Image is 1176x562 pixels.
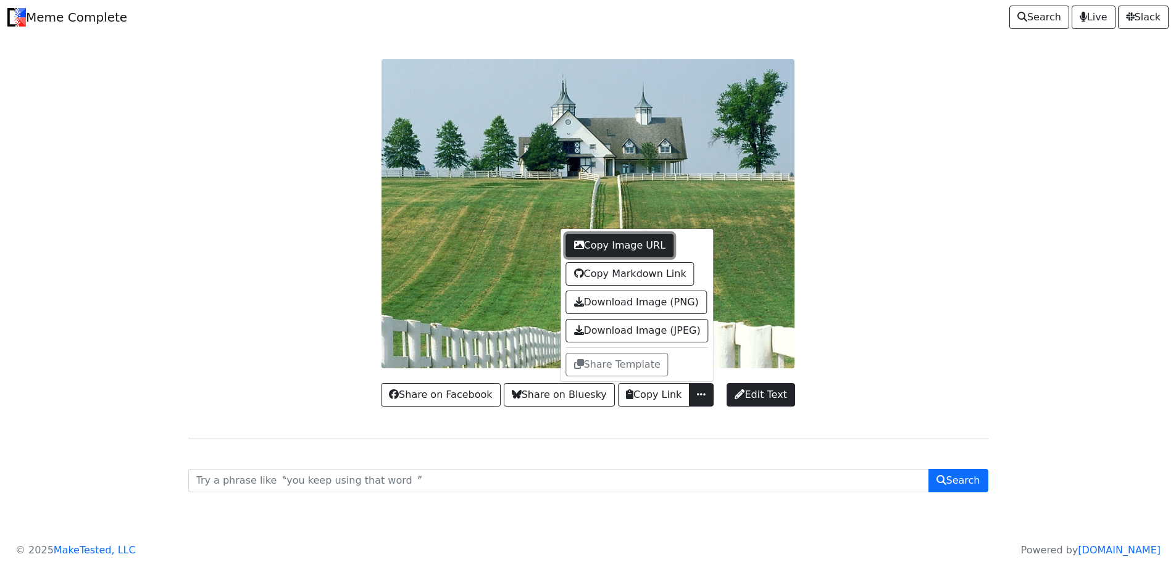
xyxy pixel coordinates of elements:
[512,387,607,402] span: Share on Bluesky
[1080,10,1107,25] span: Live
[566,319,709,342] a: Download Image (JPEG)
[1118,6,1169,29] a: Slack
[15,543,136,558] p: © 2025
[566,262,694,286] button: Copy Markdown Link
[1078,544,1161,556] a: [DOMAIN_NAME]
[936,473,980,488] span: Search
[618,383,690,407] button: Copy Link
[7,8,26,27] img: Meme Complete
[504,383,615,407] a: Share on Bluesky
[381,383,500,407] a: Share on Facebook
[7,5,127,30] a: Meme Complete
[1021,543,1161,558] p: Powered by
[928,469,988,492] button: Search
[54,544,136,556] a: MakeTested, LLC
[727,383,794,407] a: Edit Text
[389,387,492,402] span: Share on Facebook
[566,234,674,257] button: Copy Image URL
[1072,6,1116,29] a: Live
[188,469,929,492] input: Try a phrase like〝you keep using that word〞
[1009,6,1069,29] a: Search
[566,291,707,314] a: Download Image (PNG)
[566,353,669,376] button: Share Template
[735,387,786,402] span: Edit Text
[1126,10,1161,25] span: Slack
[1017,10,1061,25] span: Search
